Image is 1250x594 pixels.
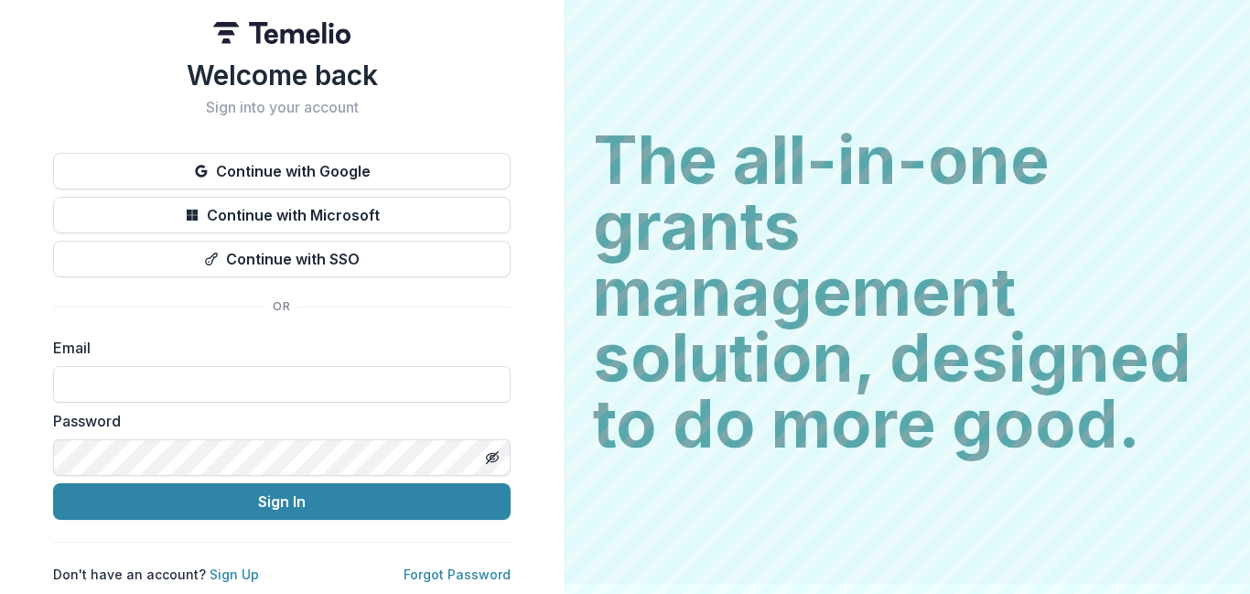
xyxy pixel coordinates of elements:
[210,567,259,582] a: Sign Up
[404,567,511,582] a: Forgot Password
[213,22,350,44] img: Temelio
[53,565,259,584] p: Don't have an account?
[53,197,511,233] button: Continue with Microsoft
[478,443,507,472] button: Toggle password visibility
[53,410,500,432] label: Password
[53,153,511,189] button: Continue with Google
[53,337,500,359] label: Email
[53,241,511,277] button: Continue with SSO
[53,99,511,116] h2: Sign into your account
[53,483,511,520] button: Sign In
[53,59,511,92] h1: Welcome back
